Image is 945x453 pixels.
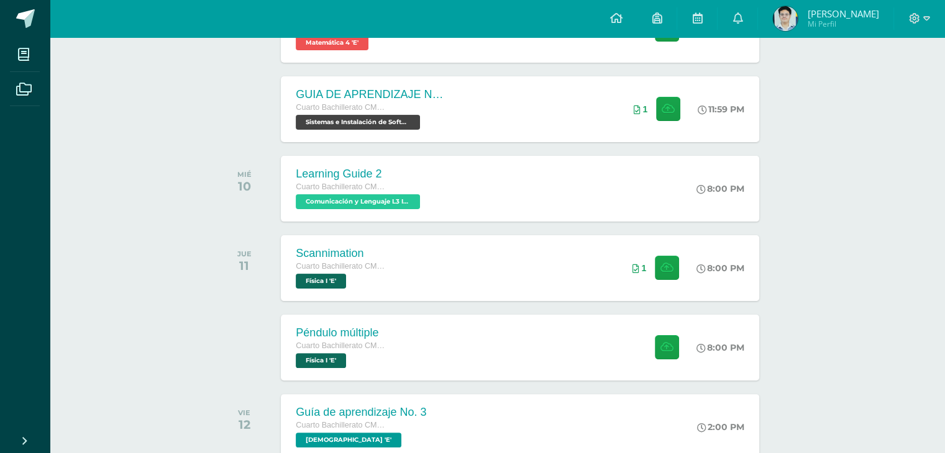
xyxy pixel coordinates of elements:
[632,263,646,273] div: Archivos entregados
[237,179,252,194] div: 10
[296,326,389,339] div: Péndulo múltiple
[296,353,346,368] span: Física I 'E'
[238,408,250,417] div: VIE
[633,104,647,114] div: Archivos entregados
[296,35,368,50] span: Matemática 4 'E'
[296,406,426,419] div: Guía de aprendizaje No. 3
[237,258,252,273] div: 11
[697,421,744,433] div: 2:00 PM
[296,88,445,101] div: GUIA DE APRENDIZAJE NO 3 / EJERCICIOS DE CICLOS EN PDF
[642,104,647,114] span: 1
[696,262,744,274] div: 8:00 PM
[296,168,423,181] div: Learning Guide 2
[238,417,250,432] div: 12
[296,194,420,209] span: Comunicación y Lenguaje L3 Inglés 'E'
[296,247,389,260] div: Scannimation
[696,183,744,194] div: 8:00 PM
[698,104,744,115] div: 11:59 PM
[296,341,389,350] span: Cuarto Bachillerato CMP Bachillerato en CCLL con Orientación en Computación
[296,421,389,429] span: Cuarto Bachillerato CMP Bachillerato en CCLL con Orientación en Computación
[237,170,252,179] div: MIÉ
[807,7,879,20] span: [PERSON_NAME]
[296,433,401,447] span: Biblia 'E'
[807,19,879,29] span: Mi Perfil
[696,342,744,353] div: 8:00 PM
[641,263,646,273] span: 1
[296,115,420,130] span: Sistemas e Instalación de Software (Desarrollo de Software) 'E'
[296,274,346,289] span: Física I 'E'
[237,249,252,258] div: JUE
[296,262,389,271] span: Cuarto Bachillerato CMP Bachillerato en CCLL con Orientación en Computación
[296,103,389,112] span: Cuarto Bachillerato CMP Bachillerato en CCLL con Orientación en Computación
[773,6,798,31] img: 71e9443978d38be4c054047dd6a4f626.png
[296,182,389,191] span: Cuarto Bachillerato CMP Bachillerato en CCLL con Orientación en Computación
